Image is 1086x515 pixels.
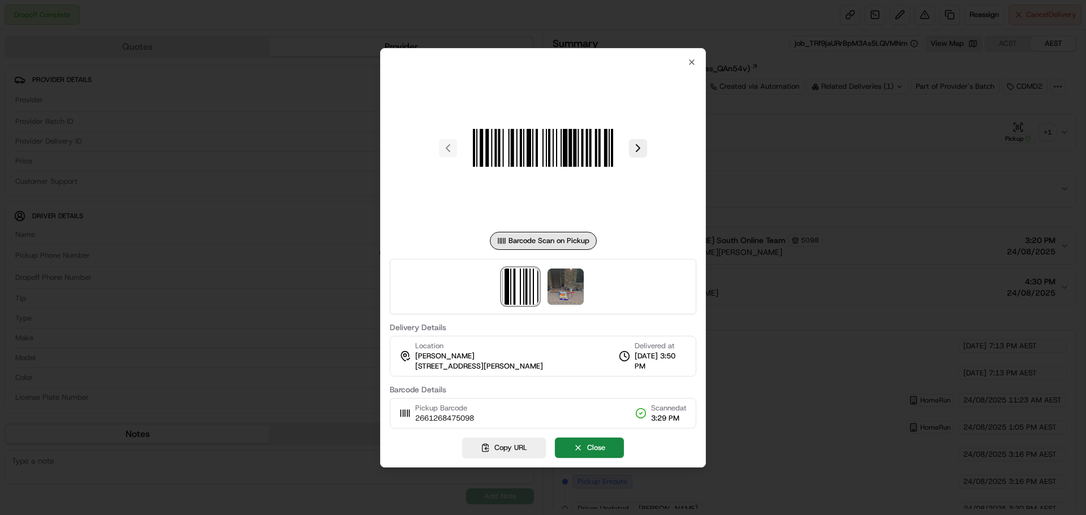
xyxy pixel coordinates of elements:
[635,341,687,351] span: Delivered at
[390,323,696,331] label: Delivery Details
[555,438,624,458] button: Close
[462,67,624,230] img: barcode_scan_on_pickup image
[415,413,474,423] span: 2661268475098
[415,403,474,413] span: Pickup Barcode
[462,438,546,458] button: Copy URL
[548,269,584,305] img: photo_proof_of_delivery image
[415,351,475,361] span: [PERSON_NAME]
[390,386,696,393] label: Barcode Details
[651,413,687,423] span: 3:29 PM
[415,341,443,351] span: Location
[415,361,543,371] span: [STREET_ADDRESS][PERSON_NAME]
[490,232,597,250] div: Barcode Scan on Pickup
[635,351,687,371] span: [DATE] 3:50 PM
[651,403,687,413] span: Scanned at
[502,269,538,305] img: barcode_scan_on_pickup image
